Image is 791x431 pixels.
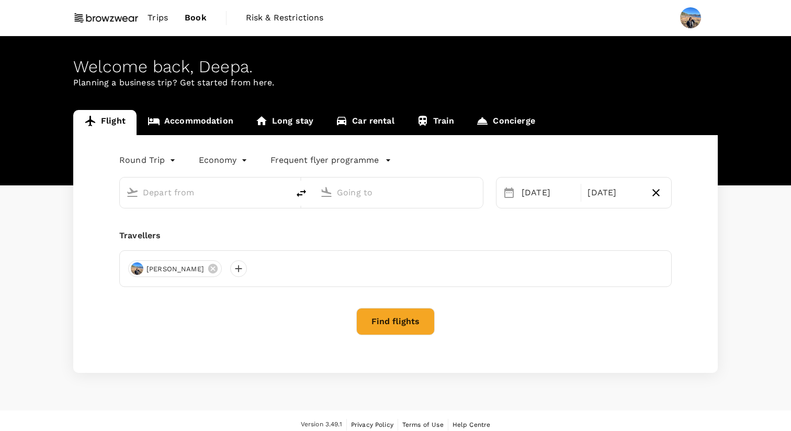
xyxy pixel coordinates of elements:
img: avatar-6405acff242b0.jpeg [131,262,143,275]
div: [DATE] [517,182,579,203]
div: Economy [199,152,250,169]
span: Version 3.49.1 [301,419,342,430]
div: Welcome back , Deepa . [73,57,718,76]
a: Train [405,110,466,135]
a: Accommodation [137,110,244,135]
span: Terms of Use [402,421,444,428]
button: Open [476,191,478,193]
button: delete [289,181,314,206]
button: Frequent flyer programme [270,154,391,167]
button: Find flights [356,308,435,335]
a: Terms of Use [402,419,444,430]
img: Deepa Subramaniam [680,7,701,28]
input: Going to [337,184,461,201]
p: Planning a business trip? Get started from here. [73,76,718,89]
div: [PERSON_NAME] [128,260,222,277]
div: Round Trip [119,152,178,169]
span: Book [185,12,207,24]
p: Frequent flyer programme [270,154,379,167]
input: Depart from [143,184,267,201]
a: Long stay [244,110,324,135]
a: Car rental [324,110,405,135]
button: Open [281,191,284,193]
a: Help Centre [453,419,491,430]
a: Privacy Policy [351,419,393,430]
span: Privacy Policy [351,421,393,428]
a: Flight [73,110,137,135]
span: Risk & Restrictions [246,12,324,24]
img: Browzwear Solutions Pte Ltd [73,6,139,29]
span: Trips [148,12,168,24]
span: Help Centre [453,421,491,428]
div: Travellers [119,229,672,242]
a: Concierge [465,110,546,135]
div: [DATE] [583,182,645,203]
span: [PERSON_NAME] [140,264,210,274]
